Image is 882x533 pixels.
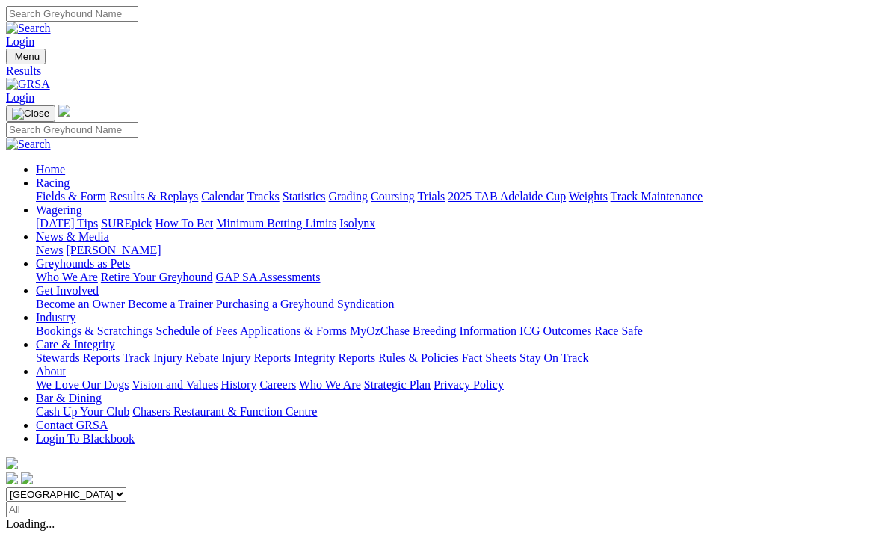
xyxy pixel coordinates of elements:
[283,190,326,203] a: Statistics
[220,378,256,391] a: History
[36,217,98,229] a: [DATE] Tips
[350,324,410,337] a: MyOzChase
[6,64,876,78] a: Results
[259,378,296,391] a: Careers
[36,271,98,283] a: Who We Are
[36,405,876,419] div: Bar & Dining
[247,190,280,203] a: Tracks
[66,244,161,256] a: [PERSON_NAME]
[36,244,876,257] div: News & Media
[6,35,34,48] a: Login
[6,78,50,91] img: GRSA
[337,298,394,310] a: Syndication
[569,190,608,203] a: Weights
[6,122,138,138] input: Search
[371,190,415,203] a: Coursing
[58,105,70,117] img: logo-grsa-white.png
[123,351,218,364] a: Track Injury Rebate
[6,105,55,122] button: Toggle navigation
[36,378,876,392] div: About
[611,190,703,203] a: Track Maintenance
[36,190,876,203] div: Racing
[216,298,334,310] a: Purchasing a Greyhound
[417,190,445,203] a: Trials
[299,378,361,391] a: Who We Are
[6,6,138,22] input: Search
[36,351,876,365] div: Care & Integrity
[36,365,66,378] a: About
[36,351,120,364] a: Stewards Reports
[109,190,198,203] a: Results & Replays
[240,324,347,337] a: Applications & Forms
[6,138,51,151] img: Search
[15,51,40,62] span: Menu
[36,405,129,418] a: Cash Up Your Club
[378,351,459,364] a: Rules & Policies
[216,271,321,283] a: GAP SA Assessments
[462,351,516,364] a: Fact Sheets
[36,324,152,337] a: Bookings & Scratchings
[6,502,138,517] input: Select date
[36,432,135,445] a: Login To Blackbook
[36,419,108,431] a: Contact GRSA
[36,378,129,391] a: We Love Our Dogs
[36,271,876,284] div: Greyhounds as Pets
[36,230,109,243] a: News & Media
[6,49,46,64] button: Toggle navigation
[201,190,244,203] a: Calendar
[36,203,82,216] a: Wagering
[294,351,375,364] a: Integrity Reports
[36,244,63,256] a: News
[101,217,152,229] a: SUREpick
[132,378,218,391] a: Vision and Values
[413,324,516,337] a: Breeding Information
[519,324,591,337] a: ICG Outcomes
[101,271,213,283] a: Retire Your Greyhound
[132,405,317,418] a: Chasers Restaurant & Function Centre
[221,351,291,364] a: Injury Reports
[155,217,214,229] a: How To Bet
[6,22,51,35] img: Search
[36,217,876,230] div: Wagering
[36,284,99,297] a: Get Involved
[329,190,368,203] a: Grading
[339,217,375,229] a: Isolynx
[36,163,65,176] a: Home
[36,190,106,203] a: Fields & Form
[6,91,34,104] a: Login
[36,392,102,404] a: Bar & Dining
[594,324,642,337] a: Race Safe
[36,176,70,189] a: Racing
[6,472,18,484] img: facebook.svg
[128,298,213,310] a: Become a Trainer
[155,324,237,337] a: Schedule of Fees
[216,217,336,229] a: Minimum Betting Limits
[36,257,130,270] a: Greyhounds as Pets
[6,457,18,469] img: logo-grsa-white.png
[364,378,431,391] a: Strategic Plan
[36,324,876,338] div: Industry
[36,298,125,310] a: Become an Owner
[36,298,876,311] div: Get Involved
[6,517,55,530] span: Loading...
[21,472,33,484] img: twitter.svg
[448,190,566,203] a: 2025 TAB Adelaide Cup
[36,338,115,351] a: Care & Integrity
[434,378,504,391] a: Privacy Policy
[12,108,49,120] img: Close
[519,351,588,364] a: Stay On Track
[36,311,75,324] a: Industry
